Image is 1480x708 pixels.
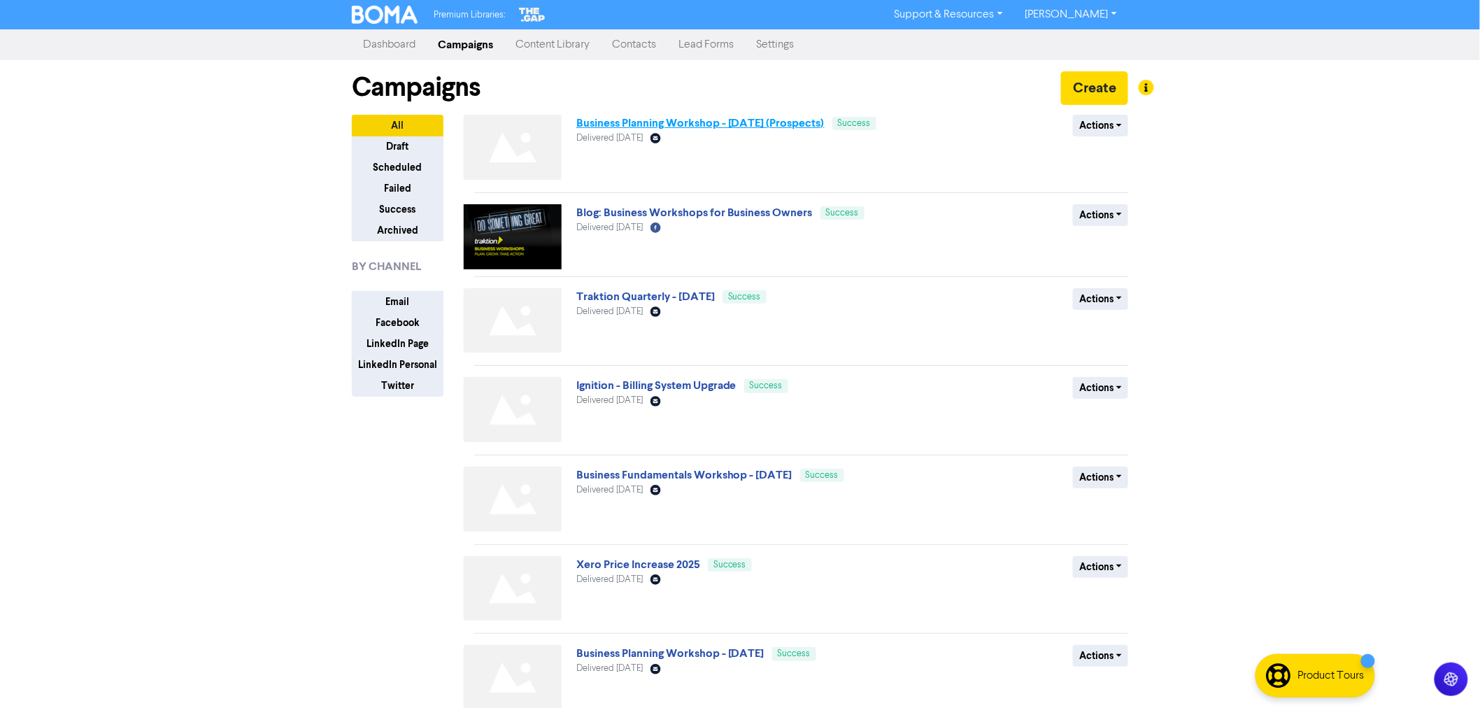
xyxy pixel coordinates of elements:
[826,208,859,218] span: Success
[434,10,506,20] span: Premium Libraries:
[750,381,783,390] span: Success
[352,199,443,220] button: Success
[464,377,562,442] img: Not found
[713,560,746,569] span: Success
[517,6,548,24] img: The Gap
[352,354,443,376] button: LinkedIn Personal
[464,115,562,180] img: Not found
[352,220,443,241] button: Archived
[576,134,643,143] span: Delivered [DATE]
[352,136,443,157] button: Draft
[883,3,1014,26] a: Support & Resources
[464,204,562,269] img: image_1757551896818.png
[1073,467,1128,488] button: Actions
[464,556,562,621] img: Not found
[576,116,825,130] a: Business Planning Workshop - [DATE] (Prospects)
[464,467,562,532] img: Not found
[352,6,418,24] img: BOMA Logo
[1410,641,1480,708] iframe: Chat Widget
[352,178,443,199] button: Failed
[576,468,792,482] a: Business Fundamentals Workshop - [DATE]
[464,288,562,353] img: Not found
[352,375,443,397] button: Twitter
[352,333,443,355] button: LinkedIn Page
[352,258,421,275] span: BY CHANNEL
[667,31,745,59] a: Lead Forms
[576,378,737,392] a: Ignition - Billing System Upgrade
[778,649,811,658] span: Success
[1073,115,1128,136] button: Actions
[1073,377,1128,399] button: Actions
[1073,556,1128,578] button: Actions
[576,486,643,495] span: Delivered [DATE]
[352,291,443,313] button: Email
[352,157,443,178] button: Scheduled
[352,31,427,59] a: Dashboard
[745,31,805,59] a: Settings
[576,290,715,304] a: Traktion Quarterly - [DATE]
[806,471,839,480] span: Success
[576,646,764,660] a: Business Planning Workshop - [DATE]
[352,115,443,136] button: All
[576,396,643,405] span: Delivered [DATE]
[1073,288,1128,310] button: Actions
[576,575,643,584] span: Delivered [DATE]
[576,558,700,572] a: Xero Price Increase 2025
[838,119,871,128] span: Success
[427,31,504,59] a: Campaigns
[576,664,643,673] span: Delivered [DATE]
[576,206,813,220] a: Blog: Business Workshops for Business Owners
[352,312,443,334] button: Facebook
[352,71,481,104] h1: Campaigns
[728,292,761,302] span: Success
[576,307,643,316] span: Delivered [DATE]
[1014,3,1128,26] a: [PERSON_NAME]
[1061,71,1128,105] button: Create
[1073,645,1128,667] button: Actions
[504,31,601,59] a: Content Library
[1073,204,1128,226] button: Actions
[601,31,667,59] a: Contacts
[576,223,643,232] span: Delivered [DATE]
